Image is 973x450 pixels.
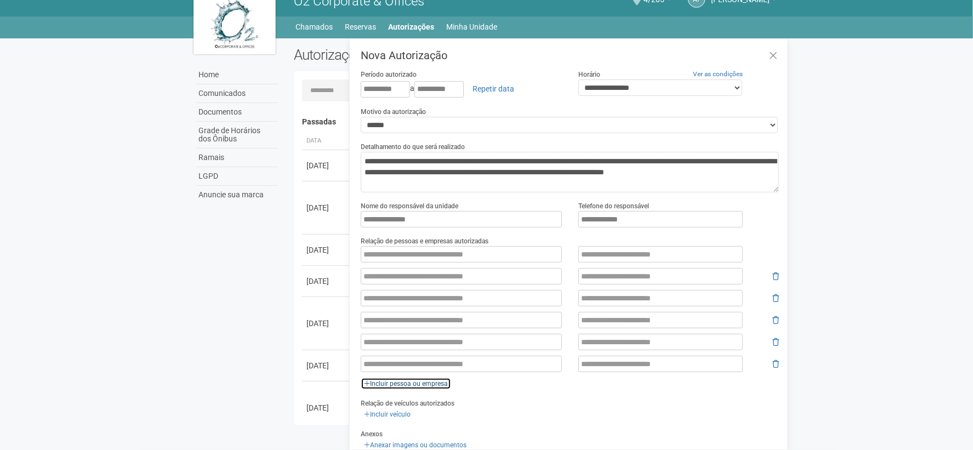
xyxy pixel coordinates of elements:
[361,201,458,211] label: Nome do responsável da unidade
[693,70,743,78] a: Ver as condições
[302,132,351,150] th: Data
[361,429,383,439] label: Anexos
[361,79,562,98] div: a
[345,19,377,35] a: Reservas
[361,378,451,390] a: Incluir pessoa ou empresa
[306,360,347,371] div: [DATE]
[389,19,435,35] a: Autorizações
[772,360,779,368] i: Remover
[361,70,417,79] label: Período autorizado
[361,50,779,61] h3: Nova Autorização
[196,186,277,204] a: Anuncie sua marca
[361,408,414,420] a: Incluir veículo
[578,201,649,211] label: Telefone do responsável
[361,236,488,246] label: Relação de pessoas e empresas autorizadas
[772,338,779,346] i: Remover
[361,398,454,408] label: Relação de veículos autorizados
[306,402,347,413] div: [DATE]
[361,107,426,117] label: Motivo da autorização
[306,276,347,287] div: [DATE]
[294,47,528,63] h2: Autorizações
[196,84,277,103] a: Comunicados
[447,19,498,35] a: Minha Unidade
[196,103,277,122] a: Documentos
[196,122,277,149] a: Grade de Horários dos Ônibus
[772,272,779,280] i: Remover
[196,167,277,186] a: LGPD
[302,118,772,126] h4: Passadas
[306,202,347,213] div: [DATE]
[306,160,347,171] div: [DATE]
[196,149,277,167] a: Ramais
[306,244,347,255] div: [DATE]
[306,318,347,329] div: [DATE]
[578,70,600,79] label: Horário
[772,294,779,302] i: Remover
[296,19,333,35] a: Chamados
[465,79,521,98] a: Repetir data
[361,142,465,152] label: Detalhamento do que será realizado
[196,66,277,84] a: Home
[772,316,779,324] i: Remover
